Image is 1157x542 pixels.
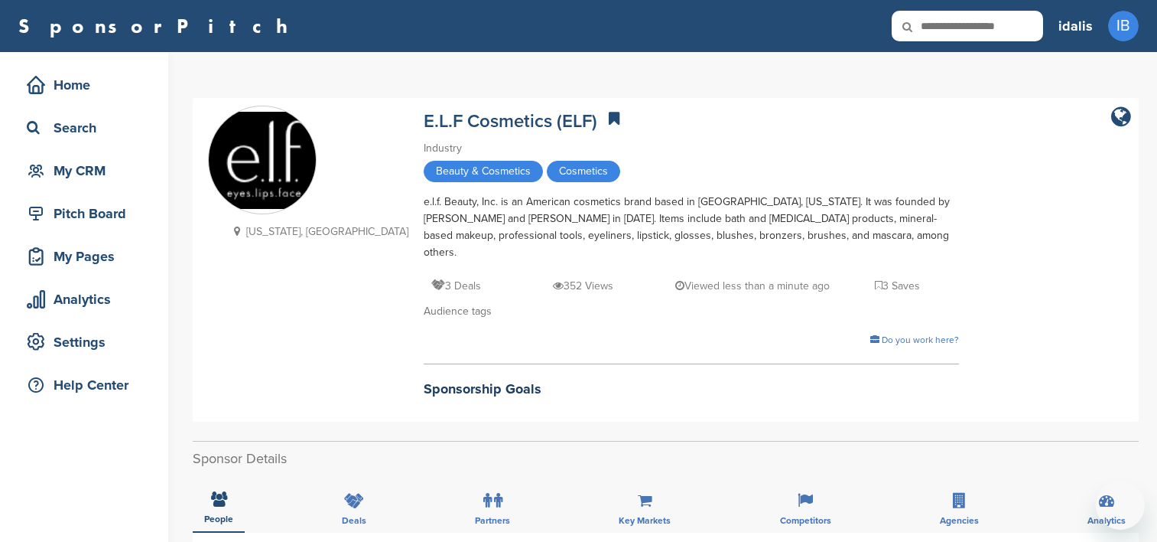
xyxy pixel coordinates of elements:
[15,239,153,274] a: My Pages
[15,153,153,188] a: My CRM
[23,371,153,399] div: Help Center
[431,276,481,295] p: 3 Deals
[553,276,613,295] p: 352 Views
[1111,106,1131,129] a: company link
[18,16,297,36] a: SponsorPitch
[424,140,959,157] div: Industry
[193,449,1139,469] h2: Sponsor Details
[15,67,153,103] a: Home
[675,276,830,295] p: Viewed less than a minute ago
[23,243,153,270] div: My Pages
[23,328,153,356] div: Settings
[15,367,153,403] a: Help Center
[1108,11,1139,41] span: IB
[619,516,671,525] span: Key Markets
[1096,481,1145,530] iframe: Button to launch messaging window
[475,516,510,525] span: Partners
[23,114,153,142] div: Search
[23,71,153,99] div: Home
[424,303,959,320] div: Audience tags
[875,276,920,295] p: 3 Saves
[1087,516,1126,525] span: Analytics
[1058,15,1093,37] h3: idalis
[870,335,959,345] a: Do you work here?
[424,161,543,182] span: Beauty & Cosmetics
[23,157,153,184] div: My CRM
[342,516,366,525] span: Deals
[204,514,233,524] span: People
[424,194,959,261] div: e.l.f. Beauty, Inc. is an American cosmetics brand based in [GEOGRAPHIC_DATA], [US_STATE]. It was...
[882,335,959,345] span: Do you work here?
[547,161,620,182] span: Cosmetics
[940,516,979,525] span: Agencies
[15,196,153,231] a: Pitch Board
[23,200,153,227] div: Pitch Board
[1058,9,1093,43] a: idalis
[23,286,153,313] div: Analytics
[209,112,316,209] img: Sponsorpitch & E.L.F Cosmetics (ELF)
[15,325,153,360] a: Settings
[15,282,153,317] a: Analytics
[424,110,597,132] a: E.L.F Cosmetics (ELF)
[424,379,959,400] h2: Sponsorship Goals
[15,110,153,145] a: Search
[780,516,831,525] span: Competitors
[227,222,408,241] p: [US_STATE], [GEOGRAPHIC_DATA]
